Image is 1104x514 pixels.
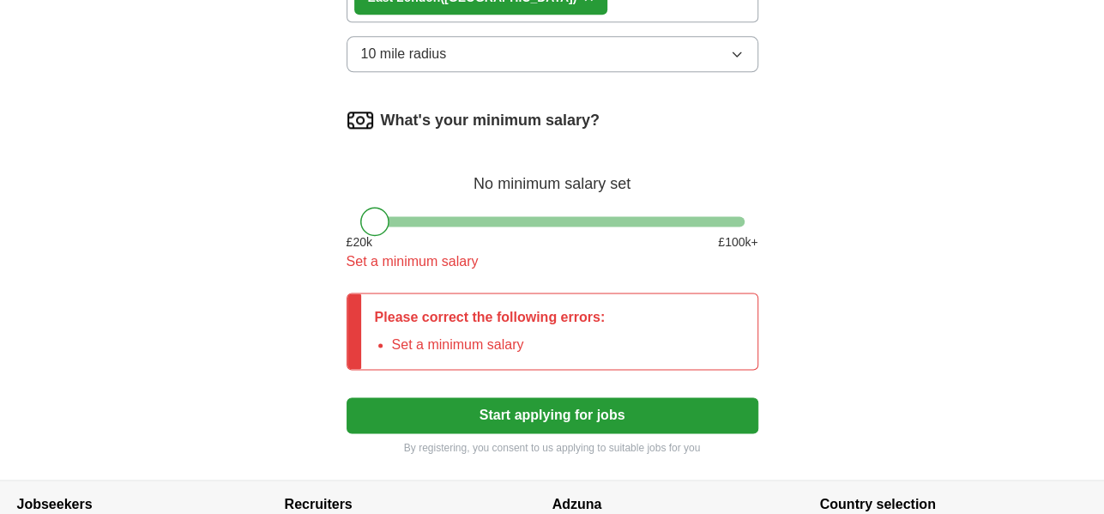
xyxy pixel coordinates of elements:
[347,106,374,134] img: salary.png
[375,307,606,328] p: Please correct the following errors:
[347,397,758,433] button: Start applying for jobs
[347,251,758,272] div: Set a minimum salary
[392,335,606,355] li: Set a minimum salary
[381,109,600,132] label: What's your minimum salary?
[347,440,758,456] p: By registering, you consent to us applying to suitable jobs for you
[347,154,758,196] div: No minimum salary set
[718,233,757,251] span: £ 100 k+
[361,44,447,64] span: 10 mile radius
[347,233,372,251] span: £ 20 k
[347,36,758,72] button: 10 mile radius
